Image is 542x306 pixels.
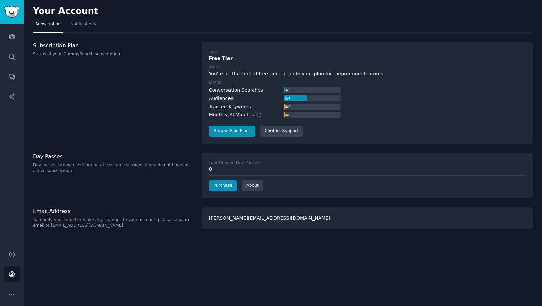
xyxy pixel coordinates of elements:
h3: Day Passes [33,153,195,160]
h3: Email Address [33,207,195,215]
div: 2 / 5 [284,95,291,102]
div: 0 / 50 [284,87,293,93]
div: [PERSON_NAME][EMAIL_ADDRESS][DOMAIN_NAME] [202,207,533,229]
a: Subscription [33,19,63,33]
p: To modify your email or make any changes to your account, please send an email to [EMAIL_ADDRESS]... [33,217,195,229]
a: Contact Support [260,126,303,137]
a: Purchase [209,180,237,191]
span: Subscription [35,21,61,27]
div: 0 / 0 [284,112,291,118]
div: 0 [209,166,526,173]
div: About [209,64,221,70]
div: Type [209,49,218,55]
div: Audiences [209,95,233,102]
div: Tracked Keywords [209,103,251,110]
h3: Subscription Plan [33,42,195,49]
div: Free Tier [209,55,526,62]
div: Conversation Searches [209,87,263,94]
a: Browse Paid Plans [209,126,255,137]
img: GummySearch logo [4,6,19,18]
p: Day passes can be used for one-off research sessions if you do not have an active subscription [33,162,195,174]
div: You're on the limited free tier. Upgrade your plan for the . [209,70,526,77]
div: Your Unused Day Passes [209,160,259,166]
p: Status of your GummySearch subscription [33,51,195,58]
h2: Your Account [33,6,98,17]
a: premium features [341,71,383,76]
a: Notifications [68,19,98,33]
div: 0 / 0 [284,104,291,110]
div: Monthly AI Minutes [209,111,269,118]
a: About [242,180,263,191]
span: Notifications [70,21,96,27]
div: Limits [209,80,221,86]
